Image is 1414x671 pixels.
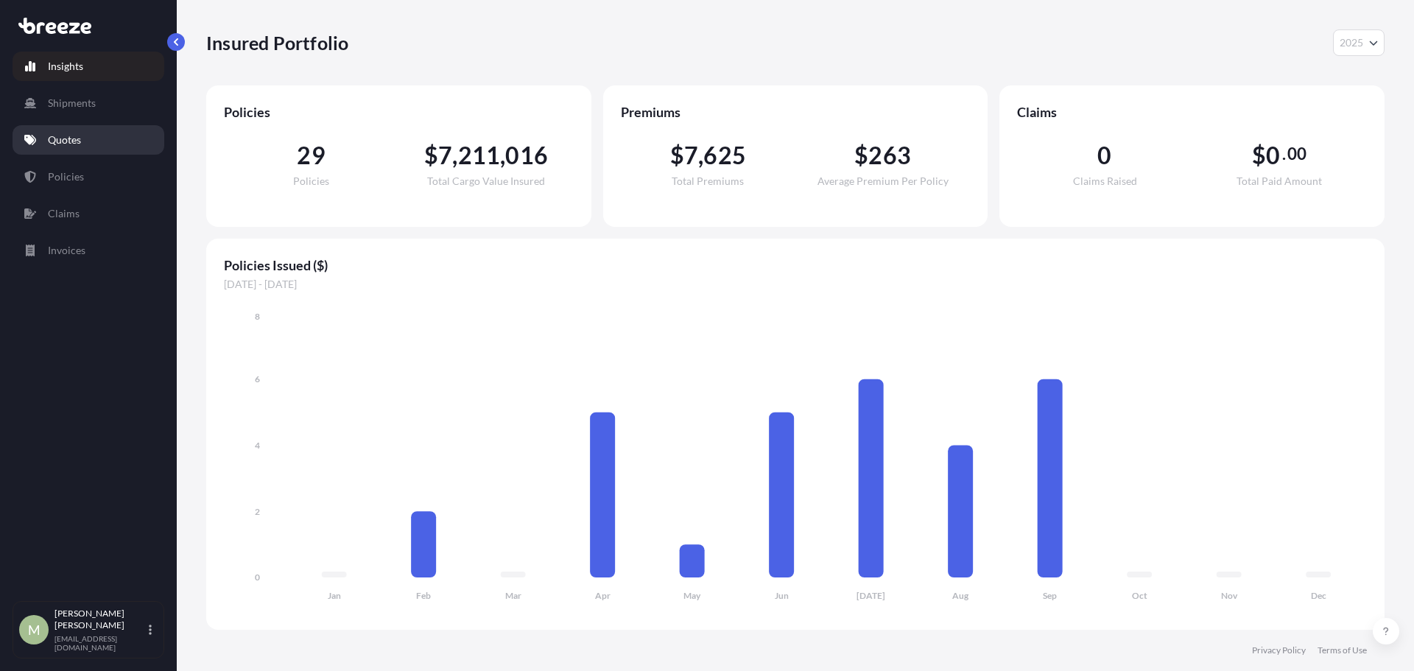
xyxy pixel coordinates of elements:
span: Claims [1017,103,1367,121]
p: Policies [48,169,84,184]
span: 0 [1266,144,1280,167]
span: $ [670,144,684,167]
span: Claims Raised [1073,176,1137,186]
span: Policies Issued ($) [224,256,1367,274]
a: Claims [13,199,164,228]
a: Terms of Use [1318,644,1367,656]
tspan: 4 [255,440,260,451]
span: Policies [224,103,574,121]
a: Privacy Policy [1252,644,1306,656]
tspan: Jan [328,590,341,601]
tspan: 8 [255,311,260,322]
span: 7 [684,144,698,167]
span: $ [854,144,868,167]
a: Invoices [13,236,164,265]
tspan: Sep [1043,590,1057,601]
span: $ [424,144,438,167]
tspan: Feb [416,590,431,601]
button: Year Selector [1333,29,1385,56]
span: 263 [868,144,911,167]
span: 2025 [1340,35,1363,50]
span: [DATE] - [DATE] [224,277,1367,292]
span: Average Premium Per Policy [817,176,949,186]
p: Insights [48,59,83,74]
a: Quotes [13,125,164,155]
span: Total Premiums [672,176,744,186]
tspan: Oct [1132,590,1147,601]
tspan: 2 [255,506,260,517]
span: Premiums [621,103,971,121]
a: Insights [13,52,164,81]
span: 016 [505,144,548,167]
span: Total Paid Amount [1237,176,1322,186]
tspan: 6 [255,373,260,384]
tspan: May [683,590,701,601]
p: Insured Portfolio [206,31,348,55]
tspan: Aug [952,590,969,601]
tspan: Nov [1221,590,1238,601]
tspan: [DATE] [857,590,885,601]
span: 0 [1097,144,1111,167]
span: 7 [438,144,452,167]
p: [PERSON_NAME] [PERSON_NAME] [54,608,146,631]
tspan: 0 [255,572,260,583]
span: . [1282,148,1286,160]
p: Invoices [48,243,85,258]
span: , [500,144,505,167]
span: 29 [297,144,325,167]
span: M [28,622,41,637]
p: Shipments [48,96,96,110]
p: Quotes [48,133,81,147]
tspan: Mar [505,590,521,601]
span: 211 [458,144,501,167]
span: Policies [293,176,329,186]
tspan: Jun [775,590,789,601]
a: Policies [13,162,164,192]
tspan: Apr [595,590,611,601]
span: Total Cargo Value Insured [427,176,545,186]
span: 00 [1287,148,1306,160]
span: , [698,144,703,167]
tspan: Dec [1311,590,1326,601]
a: Shipments [13,88,164,118]
span: 625 [703,144,746,167]
span: $ [1252,144,1266,167]
p: [EMAIL_ADDRESS][DOMAIN_NAME] [54,634,146,652]
p: Claims [48,206,80,221]
span: , [452,144,457,167]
